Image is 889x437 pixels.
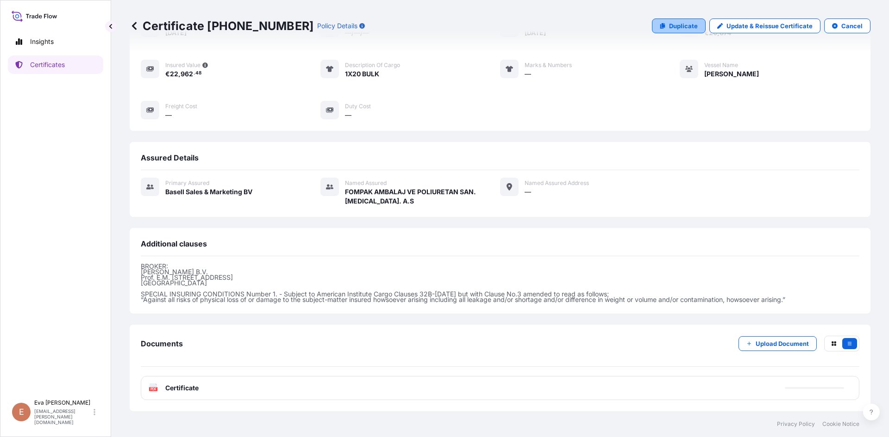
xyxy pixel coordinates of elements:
[30,37,54,46] p: Insights
[165,62,200,69] span: Insured Value
[726,21,813,31] p: Update & Reissue Certificate
[34,408,92,425] p: [EMAIL_ADDRESS][PERSON_NAME][DOMAIN_NAME]
[345,62,400,69] span: Description of cargo
[165,179,209,187] span: Primary assured
[704,62,738,69] span: Vessel Name
[739,336,817,351] button: Upload Document
[194,72,195,75] span: .
[841,21,863,31] p: Cancel
[181,71,193,77] span: 962
[141,264,859,302] p: BROKER: [PERSON_NAME] B.V. Prof. E.M. [STREET_ADDRESS] [GEOGRAPHIC_DATA] SPECIAL INSURING CONDITI...
[777,420,815,428] a: Privacy Policy
[141,239,207,248] span: Additional clauses
[669,21,698,31] p: Duplicate
[141,153,199,162] span: Assured Details
[165,187,252,197] span: Basell Sales & Marketing BV
[165,71,170,77] span: €
[345,69,379,79] span: 1X20 BULK
[822,420,859,428] a: Cookie Notice
[130,18,313,33] p: Certificate [PHONE_NUMBER]
[30,60,65,69] p: Certificates
[141,339,183,348] span: Documents
[317,21,357,31] p: Policy Details
[165,111,172,120] span: —
[824,18,870,33] button: Cancel
[195,72,201,75] span: 48
[178,71,181,77] span: ,
[34,399,92,406] p: Eva [PERSON_NAME]
[345,179,387,187] span: Named Assured
[8,55,103,74] a: Certificates
[709,18,820,33] a: Update & Reissue Certificate
[525,179,589,187] span: Named Assured Address
[525,69,531,79] span: —
[165,103,197,110] span: Freight Cost
[165,383,199,393] span: Certificate
[19,407,24,417] span: E
[525,187,531,197] span: —
[150,388,157,391] text: PDF
[345,103,371,110] span: Duty Cost
[345,187,500,206] span: FOMPAK AMBALAJ VE POLIURETAN SAN. [MEDICAL_DATA]. A.S
[756,339,809,348] p: Upload Document
[525,62,572,69] span: Marks & Numbers
[170,71,178,77] span: 22
[704,69,759,79] span: [PERSON_NAME]
[8,32,103,51] a: Insights
[345,111,351,120] span: —
[652,18,706,33] a: Duplicate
